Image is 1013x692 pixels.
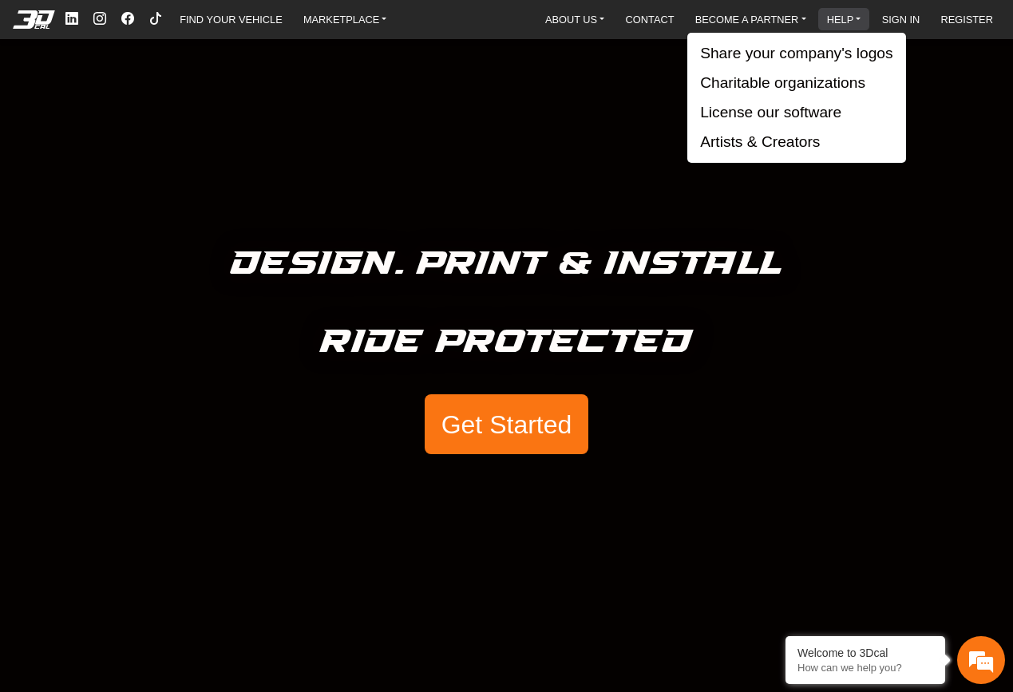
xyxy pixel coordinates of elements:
[797,662,933,674] p: How can we help you?
[797,647,933,659] div: Welcome to 3Dcal
[425,394,588,455] button: Get Started
[687,128,906,157] button: Artists & Creators
[173,8,288,30] a: FIND YOUR VEHICLE
[687,98,906,128] button: License our software
[687,39,906,69] button: Share your company's logos
[687,69,906,98] button: Charitable organizations
[297,8,394,30] a: MARKETPLACE
[876,8,927,30] a: SIGN IN
[231,238,782,291] h5: Design. Print & Install
[821,8,868,30] a: HELP
[689,8,813,30] a: BECOME A PARTNER
[619,8,681,30] a: CONTACT
[934,8,999,30] a: REGISTER
[320,316,693,369] h5: Ride Protected
[539,8,611,30] a: ABOUT US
